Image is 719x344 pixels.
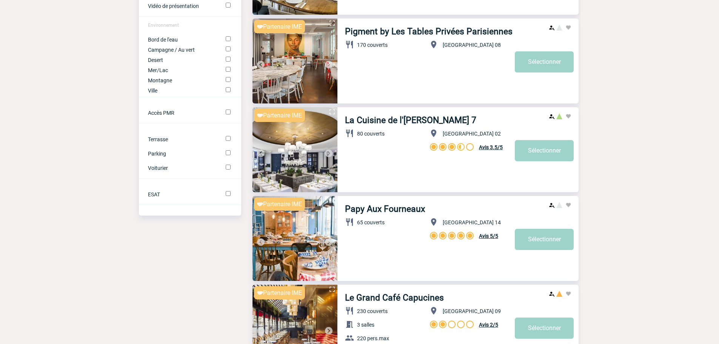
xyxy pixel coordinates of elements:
img: 9.jpg [252,107,337,192]
span: 230 couverts [357,308,388,314]
img: 1.jpg [252,196,337,281]
div: Partenaire IME [254,20,305,33]
img: Ajouter aux favoris [565,291,571,297]
span: [GEOGRAPHIC_DATA] 02 [443,131,501,137]
img: Prestataire ayant déjà créé un devis [549,113,555,119]
label: Bord de l'eau [148,37,216,43]
span: 80 couverts [357,131,385,137]
img: Prestataire ayant déjà créé un devis [549,291,555,297]
img: partnaire IME [257,25,263,29]
label: Accès PMR [148,110,216,116]
span: Risque moyen [556,202,562,208]
label: Campagne / Au vert [148,47,216,53]
label: Ville [148,88,216,94]
img: baseline_group_white_24dp-b.png [345,333,354,342]
img: baseline_restaurant_white_24dp-b.png [345,129,354,138]
img: Ajouter aux favoris [565,202,571,208]
a: Le Grand Café Capucines [345,293,444,303]
span: Avis 3.5/5 [479,144,503,150]
span: [GEOGRAPHIC_DATA] 08 [443,42,501,48]
label: Montagne [148,77,216,83]
span: 65 couverts [357,219,385,225]
span: Avis 5/5 [479,233,498,239]
label: Voiturier [148,165,216,171]
span: [GEOGRAPHIC_DATA] 14 [443,219,501,225]
label: Vidéo de présentation [148,3,216,9]
img: Ajouter aux favoris [565,25,571,31]
a: Papy Aux Fourneaux [345,204,425,214]
span: Avis 2/5 [479,322,498,328]
img: baseline_restaurant_white_24dp-b.png [345,306,354,315]
img: baseline_location_on_white_24dp-b.png [429,129,438,138]
img: partnaire IME [257,202,263,206]
img: baseline_location_on_white_24dp-b.png [429,40,438,49]
span: 170 couverts [357,42,388,48]
label: Mer/Lac [148,67,216,73]
div: Partenaire IME [254,109,305,122]
img: baseline_meeting_room_white_24dp-b.png [345,320,354,329]
img: Prestataire ayant déjà créé un devis [549,25,555,31]
span: 220 pers.max [357,335,389,341]
div: Partenaire IME [254,197,305,211]
img: partnaire IME [257,114,263,117]
img: Ajouter aux favoris [565,113,571,119]
span: Risque faible [556,113,562,119]
a: Sélectionner [515,140,574,161]
label: ESAT [148,191,216,197]
a: Sélectionner [515,229,574,250]
span: Risque moyen [556,25,562,31]
img: baseline_location_on_white_24dp-b.png [429,306,438,315]
span: Environnement [148,23,179,28]
img: baseline_restaurant_white_24dp-b.png [345,40,354,49]
img: baseline_restaurant_white_24dp-b.png [345,218,354,227]
a: Sélectionner [515,51,574,73]
span: 3 salles [357,322,374,328]
a: Sélectionner [515,318,574,339]
label: Desert [148,57,216,63]
a: Pigment by Les Tables Privées Parisiennes [345,26,513,37]
label: Terrasse [148,136,216,142]
img: 1.jpg [252,19,337,103]
img: partnaire IME [257,291,263,295]
div: Partenaire IME [254,286,305,299]
a: La Cuisine de l'[PERSON_NAME] 7 [345,115,476,125]
span: [GEOGRAPHIC_DATA] 09 [443,308,501,314]
img: baseline_location_on_white_24dp-b.png [429,218,438,227]
label: Parking [148,151,216,157]
img: Prestataire ayant déjà créé un devis [549,202,555,208]
span: Risque élevé [556,291,562,297]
